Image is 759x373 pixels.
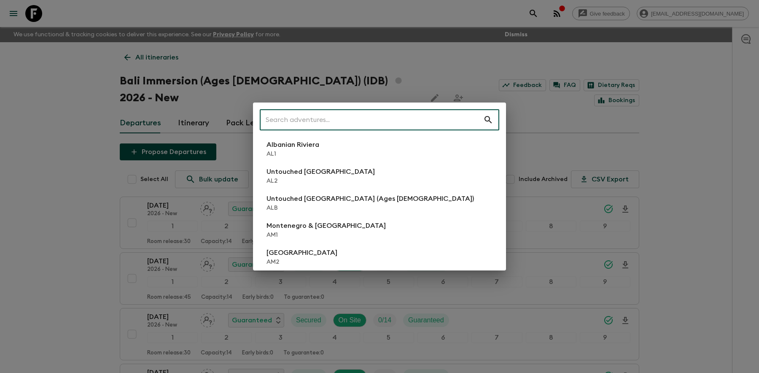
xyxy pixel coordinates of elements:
p: AM1 [266,231,386,239]
p: [GEOGRAPHIC_DATA] [266,248,337,258]
p: AL1 [266,150,319,158]
p: ALB [266,204,474,212]
input: Search adventures... [260,108,483,132]
p: Montenegro & [GEOGRAPHIC_DATA] [266,221,386,231]
p: Albanian Riviera [266,140,319,150]
p: AM2 [266,258,337,266]
p: Untouched [GEOGRAPHIC_DATA] [266,167,375,177]
p: AL2 [266,177,375,185]
p: Untouched [GEOGRAPHIC_DATA] (Ages [DEMOGRAPHIC_DATA]) [266,194,474,204]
